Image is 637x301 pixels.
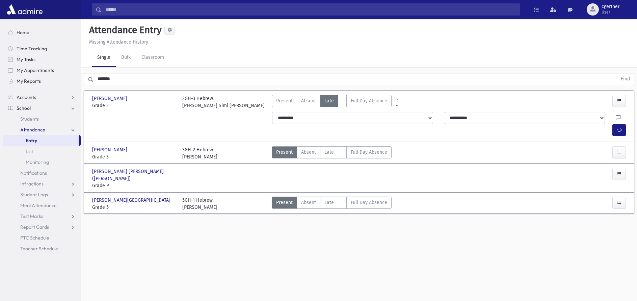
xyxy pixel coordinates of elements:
[276,149,293,156] span: Present
[92,182,176,189] span: Grade P
[3,168,81,178] a: Notifications
[92,204,176,211] span: Grade 5
[301,199,316,206] span: Absent
[3,65,81,76] a: My Appointments
[20,127,45,133] span: Attendance
[182,197,217,211] div: 5GH-1 Hebrew [PERSON_NAME]
[20,224,49,230] span: Report Cards
[102,3,520,16] input: Search
[3,189,81,200] a: Student Logs
[3,211,81,222] a: Test Marks
[92,197,172,204] span: [PERSON_NAME][GEOGRAPHIC_DATA]
[3,146,81,157] a: List
[86,39,148,45] a: Missing Attendance History
[3,178,81,189] a: Infractions
[301,149,316,156] span: Absent
[116,48,136,67] a: Bulk
[20,246,58,252] span: Teacher Schedule
[301,97,316,104] span: Absent
[182,146,217,160] div: 3GH-2 Hebrew [PERSON_NAME]
[3,232,81,243] a: PTC Schedule
[20,170,47,176] span: Notifications
[3,200,81,211] a: Meal Attendance
[26,137,37,144] span: Entry
[3,135,79,146] a: Entry
[92,168,176,182] span: [PERSON_NAME] [PERSON_NAME] ([PERSON_NAME])
[20,235,49,241] span: PTC Schedule
[324,97,334,104] span: Late
[5,3,44,16] img: AdmirePro
[17,46,47,52] span: Time Tracking
[26,148,33,154] span: List
[3,222,81,232] a: Report Cards
[17,56,35,62] span: My Tasks
[182,95,265,109] div: 2GH-3 Hebrew [PERSON_NAME] Simi [PERSON_NAME]
[86,24,162,36] h5: Attendance Entry
[3,157,81,168] a: Monitoring
[276,97,293,104] span: Present
[20,181,44,187] span: Infractions
[3,27,81,38] a: Home
[351,97,387,104] span: Full Day Absence
[602,9,619,15] span: User
[351,149,387,156] span: Full Day Absence
[89,39,148,45] u: Missing Attendance History
[3,43,81,54] a: Time Tracking
[324,149,334,156] span: Late
[92,153,176,160] span: Grade 3
[92,102,176,109] span: Grade 2
[3,124,81,135] a: Attendance
[20,116,39,122] span: Students
[324,199,334,206] span: Late
[136,48,169,67] a: Classroom
[272,95,392,109] div: AttTypes
[3,76,81,86] a: My Reports
[20,192,48,198] span: Student Logs
[17,78,41,84] span: My Reports
[3,92,81,103] a: Accounts
[20,202,57,208] span: Meal Attendance
[3,114,81,124] a: Students
[3,103,81,114] a: School
[602,4,619,9] span: cgertner
[617,73,634,85] button: Find
[17,94,36,100] span: Accounts
[26,159,49,165] span: Monitoring
[351,199,387,206] span: Full Day Absence
[17,29,29,35] span: Home
[20,213,43,219] span: Test Marks
[276,199,293,206] span: Present
[92,48,116,67] a: Single
[92,95,129,102] span: [PERSON_NAME]
[3,54,81,65] a: My Tasks
[272,197,392,211] div: AttTypes
[17,67,54,73] span: My Appointments
[92,146,129,153] span: [PERSON_NAME]
[17,105,31,111] span: School
[3,243,81,254] a: Teacher Schedule
[272,146,392,160] div: AttTypes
